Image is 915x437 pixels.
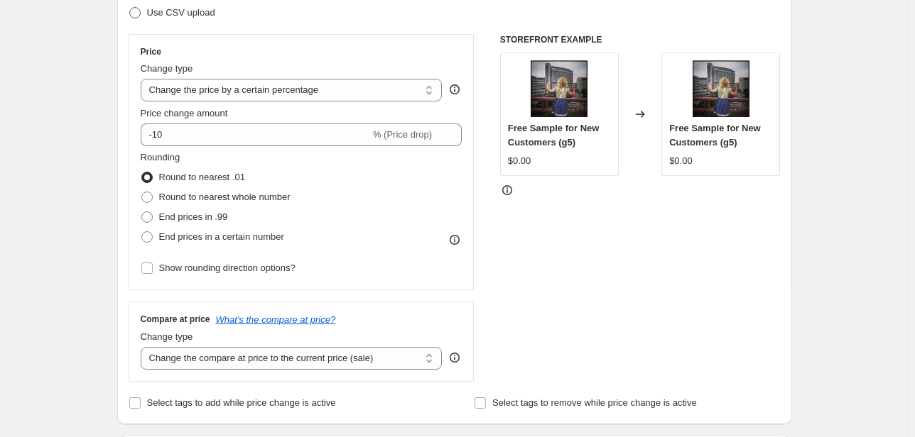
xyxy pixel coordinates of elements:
h3: Price [141,46,161,57]
span: Free Sample for New Customers (g5) [508,123,600,148]
span: End prices in a certain number [159,231,284,242]
div: help [448,350,462,365]
h3: Compare at price [141,314,210,325]
span: Round to nearest .01 [159,172,245,182]
span: Rounding [141,152,180,162]
input: -15 [141,123,370,146]
button: What's the compare at price? [216,314,336,325]
span: Show rounding direction options? [159,262,296,273]
span: Price change amount [141,108,228,118]
div: $0.00 [669,154,693,168]
span: Select tags to add while price change is active [147,397,336,408]
span: End prices in .99 [159,211,228,222]
span: Change type [141,63,193,74]
h6: STOREFRONT EXAMPLE [500,34,781,45]
span: Change type [141,331,193,342]
span: Free Sample for New Customers (g5) [669,123,761,148]
span: % (Price drop) [373,129,432,140]
span: Round to nearest whole number [159,192,291,202]
img: u_EMG500_-_Melissa_Priester_is_mom_mpriester44_80x.jpeg [693,60,749,117]
div: help [448,82,462,96]
div: $0.00 [508,154,531,168]
span: Use CSV upload [147,7,215,18]
img: u_EMG500_-_Melissa_Priester_is_mom_mpriester44_80x.jpeg [531,60,588,117]
span: Select tags to remove while price change is active [492,397,697,408]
